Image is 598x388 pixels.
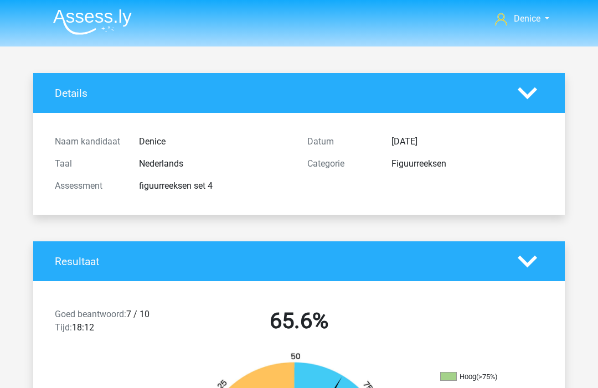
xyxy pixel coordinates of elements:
[131,179,299,193] div: figuurreeksen set 4
[47,157,131,170] div: Taal
[55,87,501,100] h4: Details
[299,157,383,170] div: Categorie
[131,135,299,148] div: Denice
[299,135,383,148] div: Datum
[53,9,132,35] img: Assessly
[47,135,131,148] div: Naam kandidaat
[383,157,551,170] div: Figuurreeksen
[491,12,554,25] a: Denice
[47,179,131,193] div: Assessment
[55,309,126,319] span: Goed beantwoord:
[514,13,540,24] span: Denice
[181,308,417,334] h2: 65.6%
[55,255,501,268] h4: Resultaat
[440,372,551,382] li: Hoog
[131,157,299,170] div: Nederlands
[55,322,72,333] span: Tijd:
[383,135,551,148] div: [DATE]
[47,308,173,339] div: 7 / 10 18:12
[476,373,497,381] div: (>75%)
